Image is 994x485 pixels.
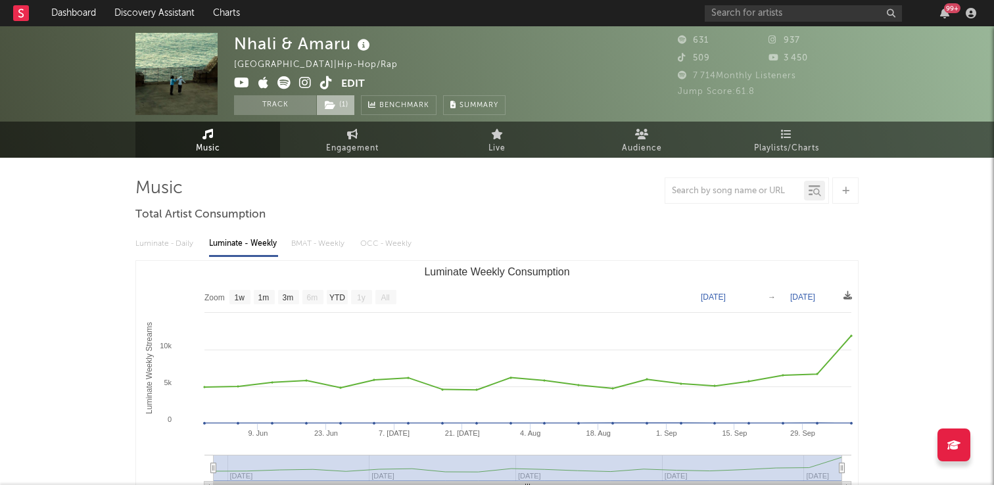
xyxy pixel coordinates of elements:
[424,266,569,277] text: Luminate Weekly Consumption
[326,141,379,156] span: Engagement
[769,36,800,45] span: 937
[665,186,804,196] input: Search by song name or URL
[235,293,245,302] text: 1w
[357,293,366,302] text: 1y
[678,36,709,45] span: 631
[164,379,172,386] text: 5k
[234,95,316,115] button: Track
[445,429,480,437] text: 21. [DATE]
[520,429,540,437] text: 4. Aug
[160,342,172,350] text: 10k
[283,293,294,302] text: 3m
[678,72,796,80] span: 7 714 Monthly Listeners
[460,102,498,109] span: Summary
[341,76,365,93] button: Edit
[488,141,506,156] span: Live
[790,429,815,437] text: 29. Sep
[944,3,960,13] div: 99 +
[569,122,714,158] a: Audience
[234,57,413,73] div: [GEOGRAPHIC_DATA] | Hip-Hop/Rap
[425,122,569,158] a: Live
[622,141,662,156] span: Audience
[316,95,355,115] span: ( 1 )
[329,293,345,302] text: YTD
[361,95,437,115] a: Benchmark
[678,87,755,96] span: Jump Score: 61.8
[168,415,172,423] text: 0
[314,429,338,437] text: 23. Jun
[196,141,220,156] span: Music
[258,293,270,302] text: 1m
[701,292,726,302] text: [DATE]
[714,122,859,158] a: Playlists/Charts
[769,54,808,62] span: 3 450
[754,141,819,156] span: Playlists/Charts
[768,292,776,302] text: →
[705,5,902,22] input: Search for artists
[317,95,354,115] button: (1)
[209,233,278,255] div: Luminate - Weekly
[280,122,425,158] a: Engagement
[379,98,429,114] span: Benchmark
[135,122,280,158] a: Music
[307,293,318,302] text: 6m
[248,429,268,437] text: 9. Jun
[940,8,949,18] button: 99+
[722,429,747,437] text: 15. Sep
[656,429,677,437] text: 1. Sep
[678,54,710,62] span: 509
[204,293,225,302] text: Zoom
[586,429,611,437] text: 18. Aug
[790,292,815,302] text: [DATE]
[135,207,266,223] span: Total Artist Consumption
[381,293,389,302] text: All
[234,33,373,55] div: Nhali & Amaru
[443,95,506,115] button: Summary
[145,322,154,414] text: Luminate Weekly Streams
[379,429,410,437] text: 7. [DATE]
